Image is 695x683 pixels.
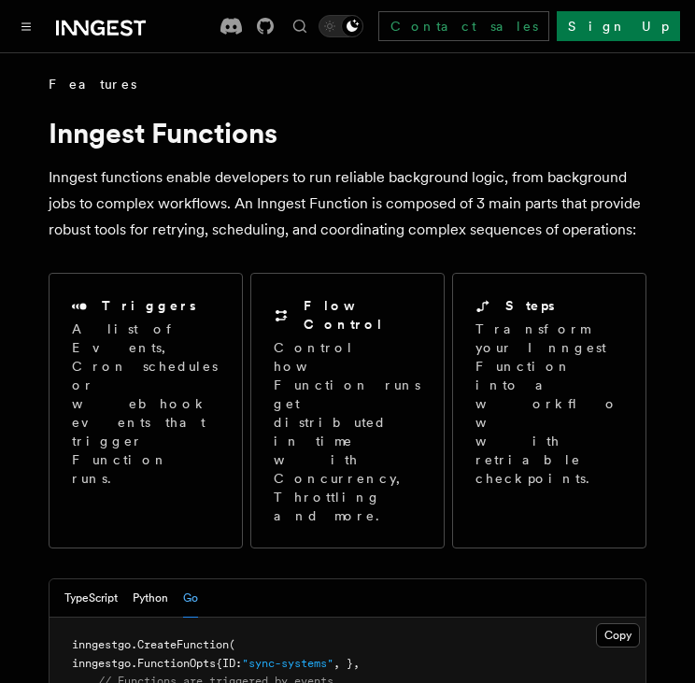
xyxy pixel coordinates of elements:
p: A list of Events, Cron schedules or webhook events that trigger Function runs. [72,320,220,488]
span: inngestgo.FunctionOpts{ID: [72,657,242,670]
button: Go [183,579,198,618]
h1: Inngest Functions [49,116,646,149]
button: Copy [596,623,640,647]
button: TypeScript [64,579,118,618]
p: Inngest functions enable developers to run reliable background logic, from background jobs to com... [49,164,646,243]
button: Toggle dark mode [319,15,363,37]
button: Python [133,579,168,618]
span: "sync-systems" [242,657,333,670]
p: Transform your Inngest Function into a workflow with retriable checkpoints. [475,320,623,488]
h2: Flow Control [304,296,421,334]
a: Contact sales [378,11,549,41]
span: Features [49,75,136,93]
button: Find something... [289,15,311,37]
a: Sign Up [557,11,680,41]
span: ( [229,638,235,651]
a: TriggersA list of Events, Cron schedules or webhook events that trigger Function runs. [49,273,243,548]
p: Control how Function runs get distributed in time with Concurrency, Throttling and more. [274,338,421,525]
span: inngestgo. [72,638,137,651]
span: , }, [333,657,360,670]
span: CreateFunction [137,638,229,651]
a: Flow ControlControl how Function runs get distributed in time with Concurrency, Throttling and more. [250,273,445,548]
button: Toggle navigation [15,15,37,37]
h2: Triggers [102,296,196,315]
a: StepsTransform your Inngest Function into a workflow with retriable checkpoints. [452,273,646,548]
h2: Steps [505,296,555,315]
